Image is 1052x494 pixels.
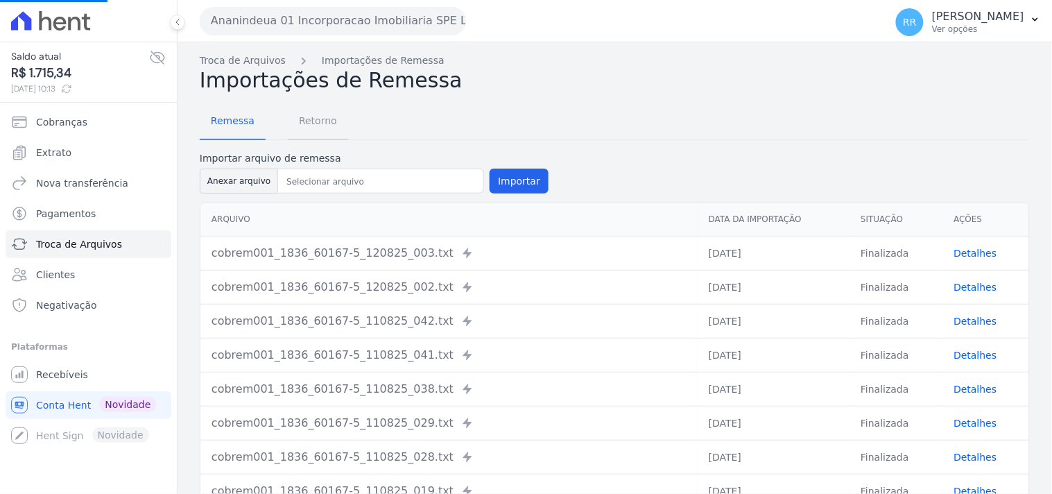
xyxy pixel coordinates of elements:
th: Situação [850,203,942,237]
button: Importar [490,169,549,194]
span: Saldo atual [11,49,149,64]
div: cobrem001_1836_60167-5_110825_038.txt [212,381,687,398]
a: Detalhes [954,350,997,361]
td: [DATE] [698,236,850,270]
span: Nova transferência [36,176,128,190]
p: [PERSON_NAME] [932,10,1024,24]
td: [DATE] [698,270,850,304]
button: RR [PERSON_NAME] Ver opções [885,3,1052,42]
nav: Breadcrumb [200,53,1030,68]
td: [DATE] [698,406,850,440]
span: Retorno [291,107,345,135]
td: [DATE] [698,372,850,406]
span: Pagamentos [36,207,96,221]
a: Retorno [288,104,348,140]
td: Finalizada [850,440,942,474]
a: Importações de Remessa [322,53,445,68]
button: Anexar arquivo [200,169,278,194]
span: Novidade [99,397,156,412]
th: Data da Importação [698,203,850,237]
div: cobrem001_1836_60167-5_110825_041.txt [212,347,687,364]
a: Detalhes [954,316,997,327]
span: Troca de Arquivos [36,237,122,251]
h2: Importações de Remessa [200,68,1030,93]
td: [DATE] [698,338,850,372]
a: Troca de Arquivos [200,53,286,68]
a: Clientes [6,261,171,289]
span: Extrato [36,146,71,160]
a: Remessa [200,104,266,140]
div: cobrem001_1836_60167-5_120825_002.txt [212,279,687,296]
a: Detalhes [954,418,997,429]
th: Arquivo [200,203,698,237]
p: Ver opções [932,24,1024,35]
span: Remessa [202,107,263,135]
td: Finalizada [850,338,942,372]
span: Recebíveis [36,368,88,382]
span: R$ 1.715,34 [11,64,149,83]
div: Plataformas [11,339,166,355]
span: Conta Hent [36,398,91,412]
td: Finalizada [850,270,942,304]
a: Extrato [6,139,171,167]
input: Selecionar arquivo [281,173,481,190]
td: Finalizada [850,304,942,338]
a: Detalhes [954,384,997,395]
td: Finalizada [850,372,942,406]
button: Ananindeua 01 Incorporacao Imobiliaria SPE LTDA [200,7,466,35]
td: Finalizada [850,236,942,270]
nav: Sidebar [11,108,166,450]
a: Detalhes [954,282,997,293]
a: Detalhes [954,248,997,259]
div: cobrem001_1836_60167-5_110825_042.txt [212,313,687,330]
a: Pagamentos [6,200,171,228]
span: Negativação [36,298,97,312]
label: Importar arquivo de remessa [200,151,549,166]
div: cobrem001_1836_60167-5_110825_028.txt [212,449,687,466]
span: Cobranças [36,115,87,129]
a: Troca de Arquivos [6,230,171,258]
span: [DATE] 10:13 [11,83,149,95]
td: [DATE] [698,304,850,338]
a: Conta Hent Novidade [6,391,171,419]
div: cobrem001_1836_60167-5_120825_003.txt [212,245,687,262]
td: [DATE] [698,440,850,474]
a: Recebíveis [6,361,171,389]
span: RR [903,17,916,27]
a: Cobranças [6,108,171,136]
th: Ações [943,203,1029,237]
a: Detalhes [954,452,997,463]
a: Negativação [6,291,171,319]
td: Finalizada [850,406,942,440]
span: Clientes [36,268,75,282]
a: Nova transferência [6,169,171,197]
div: cobrem001_1836_60167-5_110825_029.txt [212,415,687,432]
